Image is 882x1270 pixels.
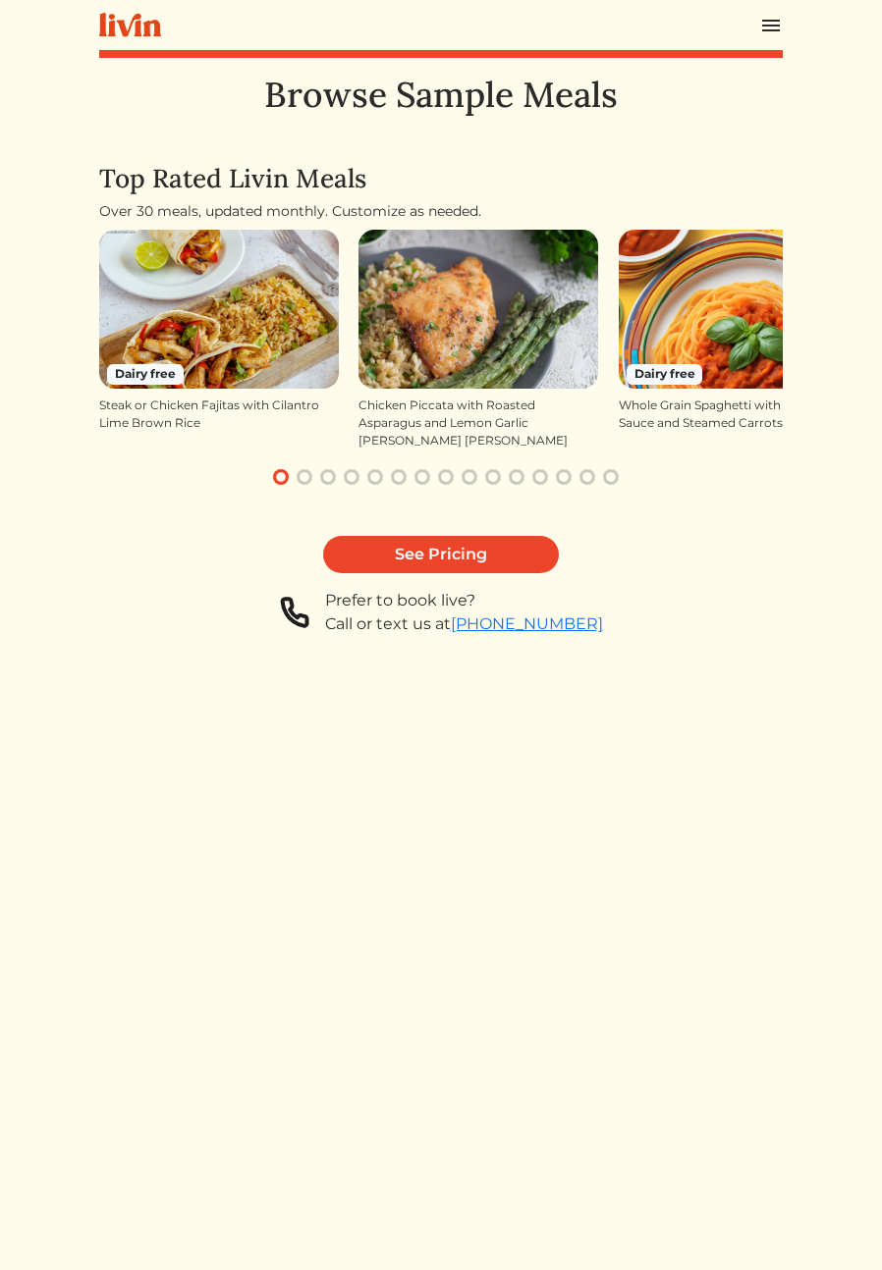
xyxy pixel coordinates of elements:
[451,614,603,633] a: [PHONE_NUMBER]
[99,163,783,193] h3: Top Rated Livin Meals
[325,589,603,612] div: Prefer to book live?
[759,14,783,37] img: menu_hamburger-cb6d353cf0ecd9f46ceae1c99ecbeb4a00e71ca567a856bd81f57e9d8c17bb26.svg
[358,230,598,389] img: Chicken Piccata with Roasted Asparagus and Lemon Garlic Herb Brown Rice
[99,201,783,222] div: Over 30 meals, updated monthly. Customize as needed.
[99,230,339,389] img: Steak or Chicken Fajitas with Cilantro Lime Brown Rice
[99,13,161,37] img: livin-logo-a0d97d1a881af30f6274990eb6222085a2533c92bbd1e4f22c21b4f0d0e3210c.svg
[325,612,603,636] div: Call or text us at
[619,230,858,389] img: Whole Grain Spaghetti with Tomato Sauce and Steamed Carrots
[358,397,598,450] div: Chicken Piccata with Roasted Asparagus and Lemon Garlic [PERSON_NAME] [PERSON_NAME]
[627,364,703,384] span: Dairy free
[280,589,309,636] img: phone-a8f1853615f4955a6c6381654e1c0f7430ed919b147d78756318837811cda3a7.svg
[619,397,858,432] div: Whole Grain Spaghetti with Tomato Sauce and Steamed Carrots
[99,74,783,116] h1: Browse Sample Meals
[99,397,339,432] div: Steak or Chicken Fajitas with Cilantro Lime Brown Rice
[107,364,184,384] span: Dairy free
[323,536,559,573] a: See Pricing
